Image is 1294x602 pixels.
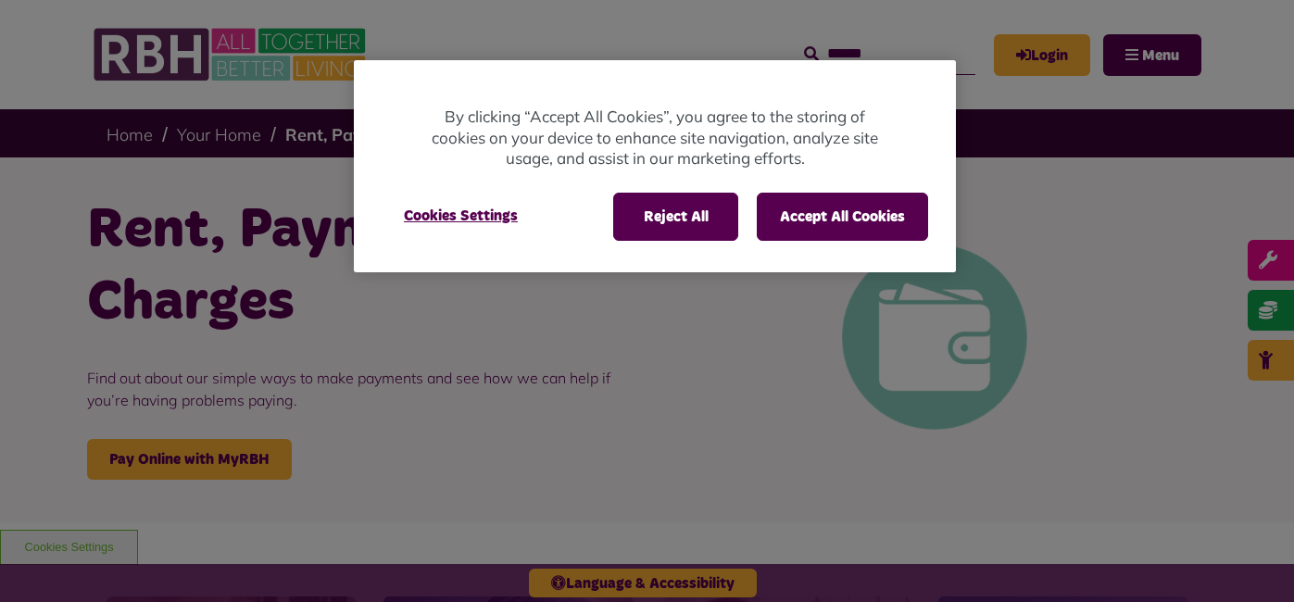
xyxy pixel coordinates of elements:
[354,60,956,272] div: Cookie banner
[354,60,956,272] div: Privacy
[613,193,738,241] button: Reject All
[428,107,882,169] p: By clicking “Accept All Cookies”, you agree to the storing of cookies on your device to enhance s...
[757,193,928,241] button: Accept All Cookies
[382,193,540,239] button: Cookies Settings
